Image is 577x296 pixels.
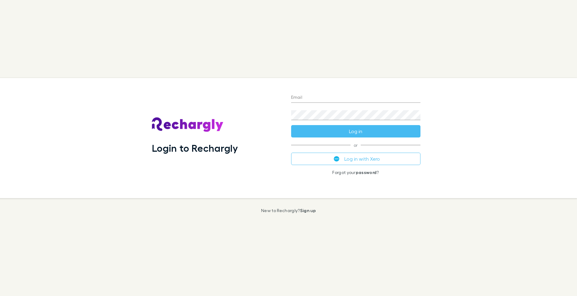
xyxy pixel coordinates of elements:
img: Rechargly's Logo [152,117,224,132]
p: Forgot your ? [291,170,420,175]
img: Xero's logo [334,156,339,162]
p: New to Rechargly? [261,208,316,213]
a: Sign up [300,208,316,213]
button: Log in with Xero [291,153,420,165]
a: password [356,170,377,175]
button: Log in [291,125,420,137]
h1: Login to Rechargly [152,142,238,154]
